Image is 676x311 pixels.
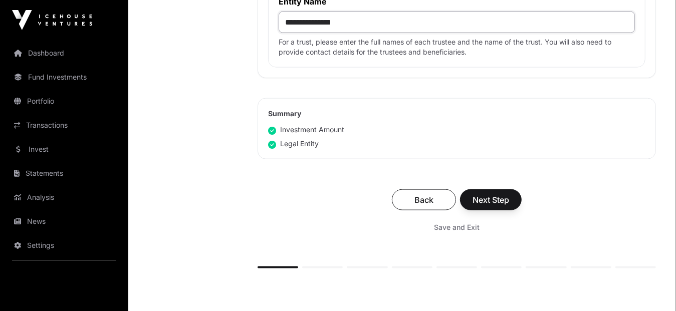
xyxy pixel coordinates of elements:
div: Investment Amount [268,125,344,135]
p: For a trust, please enter the full names of each trustee and the name of the trust. You will also... [279,37,635,57]
a: Portfolio [8,90,120,112]
button: Next Step [460,189,522,210]
a: Analysis [8,186,120,208]
a: Settings [8,234,120,256]
a: Invest [8,138,120,160]
span: Next Step [473,194,509,206]
a: News [8,210,120,232]
iframe: Chat Widget [626,263,676,311]
img: Icehouse Ventures Logo [12,10,92,30]
a: Fund Investments [8,66,120,88]
span: Save and Exit [434,222,480,232]
span: Back [404,194,443,206]
h2: Summary [268,109,645,119]
a: Statements [8,162,120,184]
a: Dashboard [8,42,120,64]
div: Legal Entity [268,139,319,149]
a: Transactions [8,114,120,136]
button: Save and Exit [422,218,492,236]
button: Back [392,189,456,210]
